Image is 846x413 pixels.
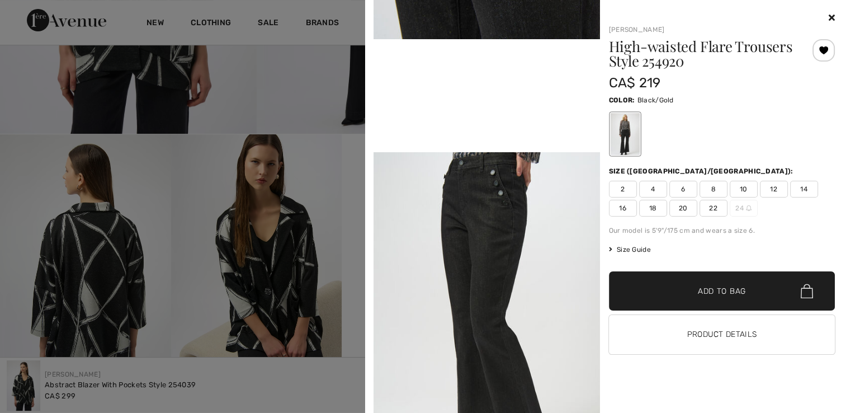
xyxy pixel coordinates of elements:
span: 10 [730,181,758,198]
span: Color: [609,96,635,104]
span: Chat [25,8,48,18]
span: CA$ 219 [609,75,661,91]
span: 12 [760,181,788,198]
img: ring-m.svg [746,205,752,211]
span: 22 [700,200,727,217]
div: Black/Gold [610,113,639,155]
span: 2 [609,181,637,198]
video: Your browser does not support the video tag. [374,39,600,152]
span: Black/Gold [637,96,674,104]
a: [PERSON_NAME] [609,26,665,34]
span: 6 [669,181,697,198]
div: Our model is 5'9"/175 cm and wears a size 6. [609,226,835,236]
img: Bag.svg [801,284,813,298]
span: 4 [639,181,667,198]
span: 8 [700,181,727,198]
span: 14 [790,181,818,198]
span: Size Guide [609,245,651,255]
span: 20 [669,200,697,217]
button: Add to Bag [609,271,835,311]
span: 24 [730,200,758,217]
span: 18 [639,200,667,217]
span: Add to Bag [698,285,746,297]
button: Product Details [609,315,835,354]
h1: High-waisted Flare Trousers Style 254920 [609,39,797,68]
span: 16 [609,200,637,217]
div: Size ([GEOGRAPHIC_DATA]/[GEOGRAPHIC_DATA]): [609,166,796,176]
